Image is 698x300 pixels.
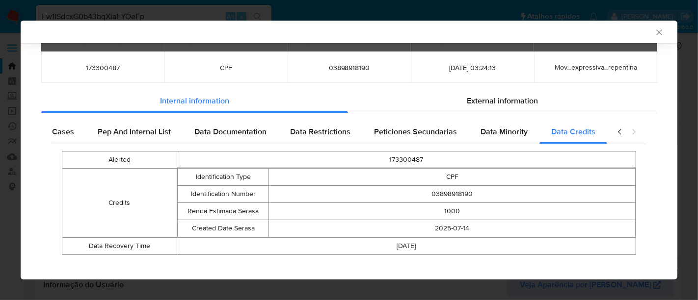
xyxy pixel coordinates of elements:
[177,237,636,254] td: [DATE]
[654,27,663,36] button: Fechar a janela
[41,89,657,113] div: Detailed info
[467,95,538,106] span: External information
[374,126,457,137] span: Peticiones Secundarias
[33,126,74,137] span: Data Cases
[177,202,269,220] td: Renda Estimada Serasa
[290,126,350,137] span: Data Restrictions
[177,168,269,185] td: Identification Type
[53,63,153,72] span: 173300487
[269,220,636,237] td: 2025-07-14
[160,95,229,106] span: Internal information
[269,202,636,220] td: 1000
[481,126,528,137] span: Data Minority
[555,62,637,72] span: Mov_expressiva_repentina
[176,63,276,72] span: CPF
[177,185,269,202] td: Identification Number
[299,63,399,72] span: 03898918190
[551,126,595,137] span: Data Credits
[62,237,177,254] td: Data Recovery Time
[62,151,177,168] td: Alerted
[177,220,269,237] td: Created Date Serasa
[62,168,177,237] td: Credits
[423,63,522,72] span: [DATE] 03:24:13
[21,21,677,279] div: closure-recommendation-modal
[269,168,636,185] td: CPF
[98,126,171,137] span: Pep And Internal List
[269,185,636,202] td: 03898918190
[194,126,267,137] span: Data Documentation
[177,151,636,168] td: 173300487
